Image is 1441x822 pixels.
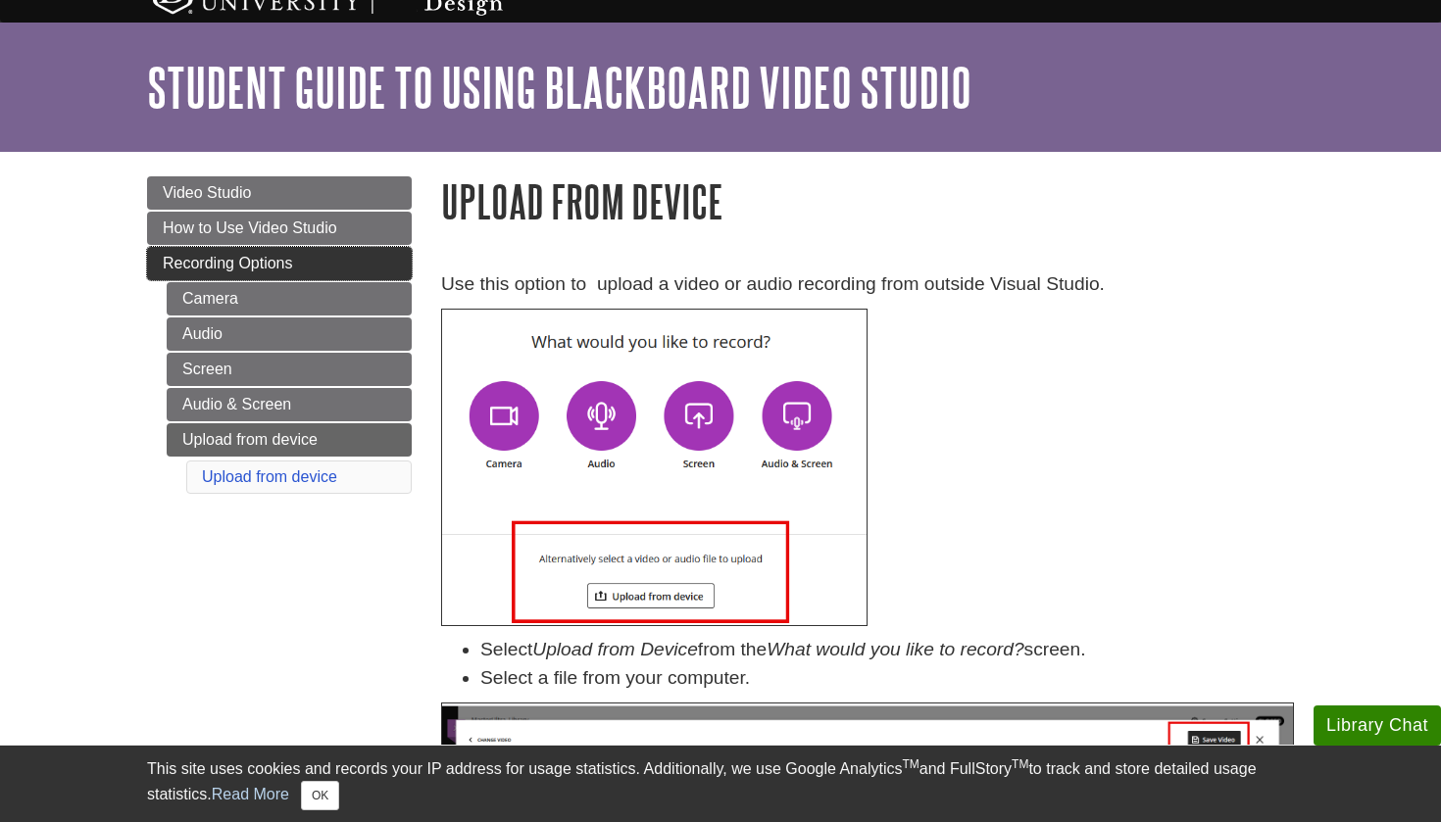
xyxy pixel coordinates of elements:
a: Recording Options [147,247,412,280]
em: Upload from Device [532,639,698,659]
h1: Upload from device [441,176,1294,226]
a: Audio [167,317,412,351]
a: Camera [167,282,412,315]
p: Use this option to upload a video or audio recording from outside Visual Studio. [441,270,1294,299]
div: Guide Page Menu [147,176,412,498]
div: This site uses cookies and records your IP address for usage statistics. Additionally, we use Goo... [147,757,1294,810]
span: Recording Options [163,255,293,271]
button: Library Chat [1314,705,1441,746]
li: Select a file from your computer. [480,664,1294,693]
a: Upload from device [202,468,337,485]
sup: TM [902,757,919,771]
span: How to Use Video Studio [163,219,337,236]
a: Upload from device [167,423,412,457]
sup: TM [1012,757,1028,771]
li: Select from the screen. [480,636,1294,664]
a: Audio & Screen [167,388,412,421]
a: Screen [167,353,412,386]
a: Read More [212,786,289,802]
a: How to Use Video Studio [147,212,412,245]
a: Student Guide to Using Blackboard Video Studio [147,57,971,118]
span: Video Studio [163,184,251,201]
a: Video Studio [147,176,412,210]
em: What would you like to record? [767,639,1023,659]
button: Close [301,781,339,810]
img: recording options [441,309,868,626]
